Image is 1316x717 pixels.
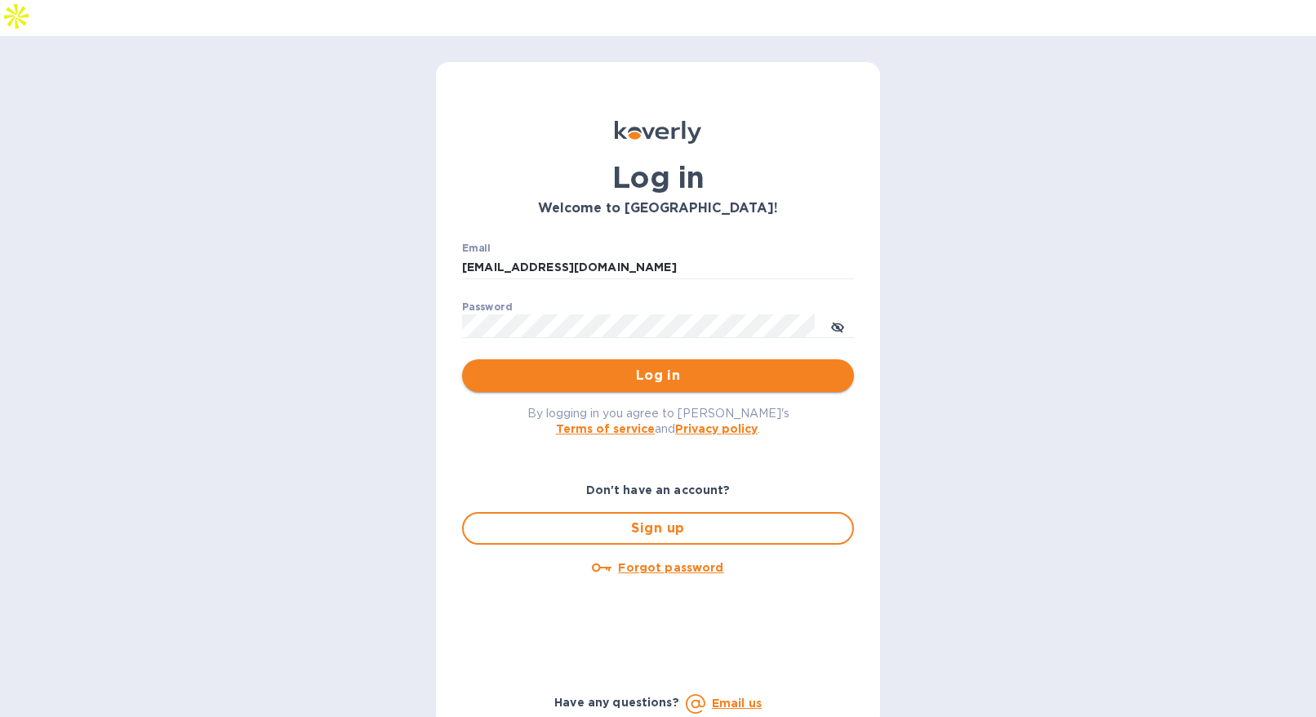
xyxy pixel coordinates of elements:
button: Sign up [462,512,854,545]
button: Log in [462,359,854,392]
a: Privacy policy [675,422,758,435]
u: Forgot password [618,561,723,574]
h3: Welcome to [GEOGRAPHIC_DATA]! [462,201,854,216]
input: Enter email address [462,256,854,280]
span: Log in [475,366,841,385]
span: By logging in you agree to [PERSON_NAME]'s and . [527,407,789,435]
img: Koverly [615,121,701,144]
a: Email us [712,697,762,710]
b: Have any questions? [554,696,679,709]
button: toggle password visibility [821,310,854,342]
span: Sign up [477,519,839,538]
h1: Log in [462,160,854,194]
label: Password [462,302,512,312]
a: Terms of service [556,422,655,435]
label: Email [462,243,491,253]
b: Don't have an account? [586,483,731,497]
